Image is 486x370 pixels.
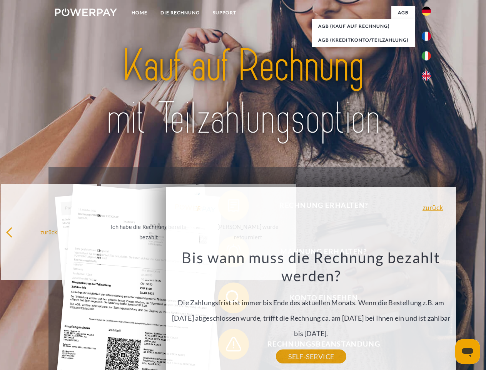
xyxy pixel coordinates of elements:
img: fr [422,32,431,41]
img: logo-powerpay-white.svg [55,8,117,16]
div: Die Zahlungsfrist ist immer bis Ende des aktuellen Monats. Wenn die Bestellung z.B. am [DATE] abg... [171,248,452,357]
div: zurück [6,227,92,237]
a: AGB (Kauf auf Rechnung) [312,19,415,33]
h3: Bis wann muss die Rechnung bezahlt werden? [171,248,452,285]
div: Ich habe die Rechnung bereits bezahlt [105,222,192,242]
img: title-powerpay_de.svg [73,37,413,148]
iframe: Schaltfläche zum Öffnen des Messaging-Fensters [455,339,480,364]
a: SUPPORT [206,6,243,20]
a: AGB (Kreditkonto/Teilzahlung) [312,33,415,47]
img: it [422,51,431,61]
a: SELF-SERVICE [276,350,346,363]
a: zurück [423,204,443,211]
a: Home [125,6,154,20]
a: DIE RECHNUNG [154,6,206,20]
img: en [422,71,431,81]
a: agb [391,6,415,20]
img: de [422,7,431,16]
